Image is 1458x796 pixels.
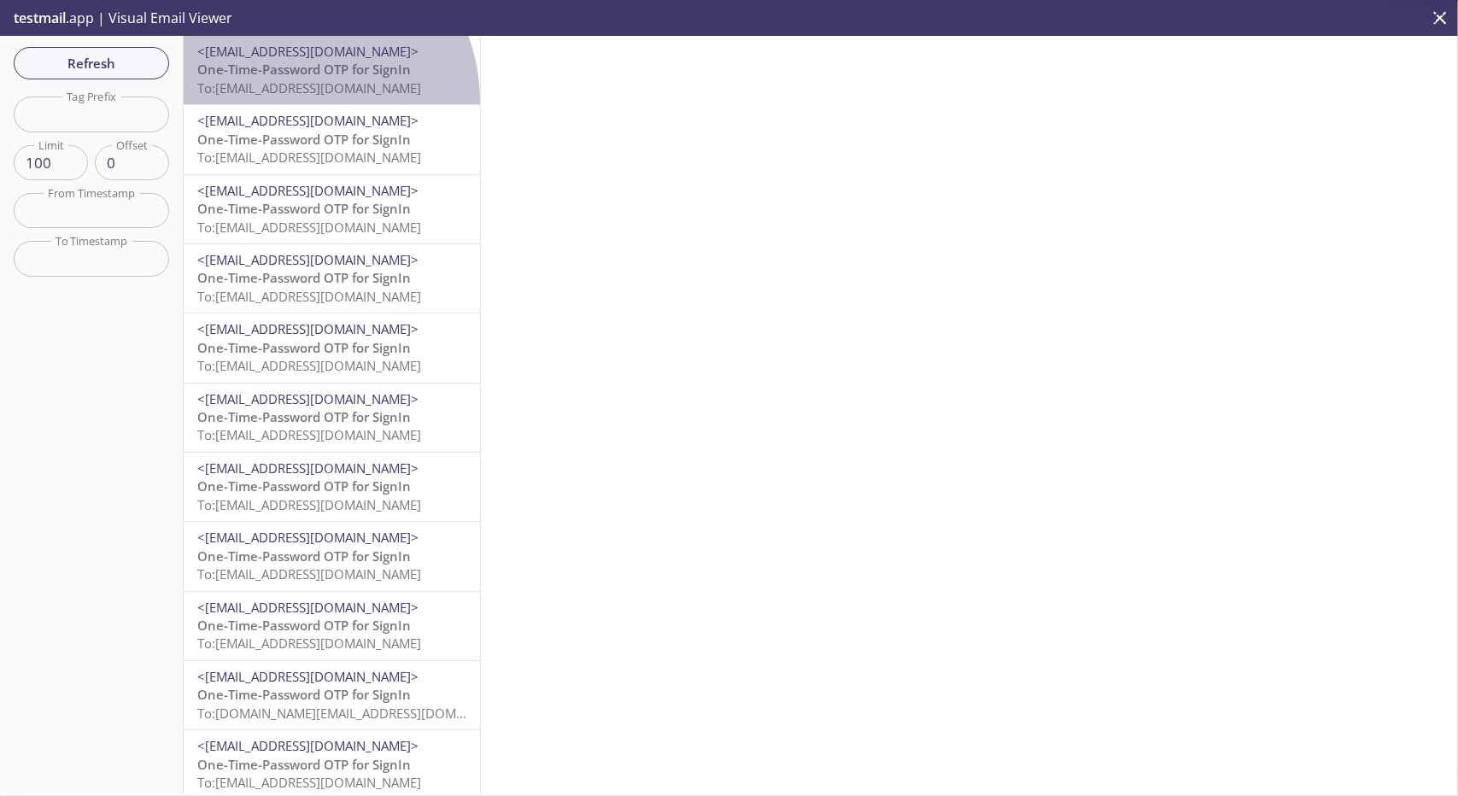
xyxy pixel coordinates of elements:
span: To: [EMAIL_ADDRESS][DOMAIN_NAME] [197,426,421,443]
span: To: [EMAIL_ADDRESS][DOMAIN_NAME] [197,79,421,97]
span: <[EMAIL_ADDRESS][DOMAIN_NAME]> [197,43,419,60]
span: To: [EMAIL_ADDRESS][DOMAIN_NAME] [197,288,421,305]
span: One-Time-Password OTP for SignIn [197,756,411,773]
span: One-Time-Password OTP for SignIn [197,617,411,634]
span: One-Time-Password OTP for SignIn [197,686,411,703]
span: One-Time-Password OTP for SignIn [197,339,411,356]
div: <[EMAIL_ADDRESS][DOMAIN_NAME]>One-Time-Password OTP for SignInTo:[EMAIL_ADDRESS][DOMAIN_NAME] [184,592,480,660]
span: <[EMAIL_ADDRESS][DOMAIN_NAME]> [197,599,419,616]
span: To: [EMAIL_ADDRESS][DOMAIN_NAME] [197,565,421,582]
span: <[EMAIL_ADDRESS][DOMAIN_NAME]> [197,112,419,129]
span: To: [EMAIL_ADDRESS][DOMAIN_NAME] [197,496,421,513]
div: <[EMAIL_ADDRESS][DOMAIN_NAME]>One-Time-Password OTP for SignInTo:[EMAIL_ADDRESS][DOMAIN_NAME] [184,36,480,104]
span: Refresh [27,52,155,74]
span: One-Time-Password OTP for SignIn [197,269,411,286]
span: One-Time-Password OTP for SignIn [197,200,411,217]
span: <[EMAIL_ADDRESS][DOMAIN_NAME]> [197,320,419,337]
span: <[EMAIL_ADDRESS][DOMAIN_NAME]> [197,390,419,407]
span: To: [EMAIL_ADDRESS][DOMAIN_NAME] [197,219,421,236]
div: <[EMAIL_ADDRESS][DOMAIN_NAME]>One-Time-Password OTP for SignInTo:[EMAIL_ADDRESS][DOMAIN_NAME] [184,244,480,313]
span: <[EMAIL_ADDRESS][DOMAIN_NAME]> [197,737,419,754]
span: To: [EMAIL_ADDRESS][DOMAIN_NAME] [197,774,421,791]
span: To: [DOMAIN_NAME][EMAIL_ADDRESS][DOMAIN_NAME] [197,705,522,722]
button: Refresh [14,47,169,79]
span: One-Time-Password OTP for SignIn [197,408,411,425]
span: One-Time-Password OTP for SignIn [197,477,411,495]
span: One-Time-Password OTP for SignIn [197,547,411,565]
span: <[EMAIL_ADDRESS][DOMAIN_NAME]> [197,529,419,546]
div: <[EMAIL_ADDRESS][DOMAIN_NAME]>One-Time-Password OTP for SignInTo:[EMAIL_ADDRESS][DOMAIN_NAME] [184,453,480,521]
div: <[EMAIL_ADDRESS][DOMAIN_NAME]>One-Time-Password OTP for SignInTo:[EMAIL_ADDRESS][DOMAIN_NAME] [184,175,480,243]
div: <[EMAIL_ADDRESS][DOMAIN_NAME]>One-Time-Password OTP for SignInTo:[DOMAIN_NAME][EMAIL_ADDRESS][DOM... [184,661,480,729]
div: <[EMAIL_ADDRESS][DOMAIN_NAME]>One-Time-Password OTP for SignInTo:[EMAIL_ADDRESS][DOMAIN_NAME] [184,313,480,382]
span: One-Time-Password OTP for SignIn [197,61,411,78]
span: One-Time-Password OTP for SignIn [197,131,411,148]
div: <[EMAIL_ADDRESS][DOMAIN_NAME]>One-Time-Password OTP for SignInTo:[EMAIL_ADDRESS][DOMAIN_NAME] [184,105,480,173]
span: testmail [14,9,66,27]
span: <[EMAIL_ADDRESS][DOMAIN_NAME]> [197,182,419,199]
span: <[EMAIL_ADDRESS][DOMAIN_NAME]> [197,668,419,685]
span: To: [EMAIL_ADDRESS][DOMAIN_NAME] [197,635,421,652]
div: <[EMAIL_ADDRESS][DOMAIN_NAME]>One-Time-Password OTP for SignInTo:[EMAIL_ADDRESS][DOMAIN_NAME] [184,383,480,452]
div: <[EMAIL_ADDRESS][DOMAIN_NAME]>One-Time-Password OTP for SignInTo:[EMAIL_ADDRESS][DOMAIN_NAME] [184,522,480,590]
span: <[EMAIL_ADDRESS][DOMAIN_NAME]> [197,251,419,268]
span: To: [EMAIL_ADDRESS][DOMAIN_NAME] [197,357,421,374]
span: To: [EMAIL_ADDRESS][DOMAIN_NAME] [197,149,421,166]
span: <[EMAIL_ADDRESS][DOMAIN_NAME]> [197,459,419,477]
